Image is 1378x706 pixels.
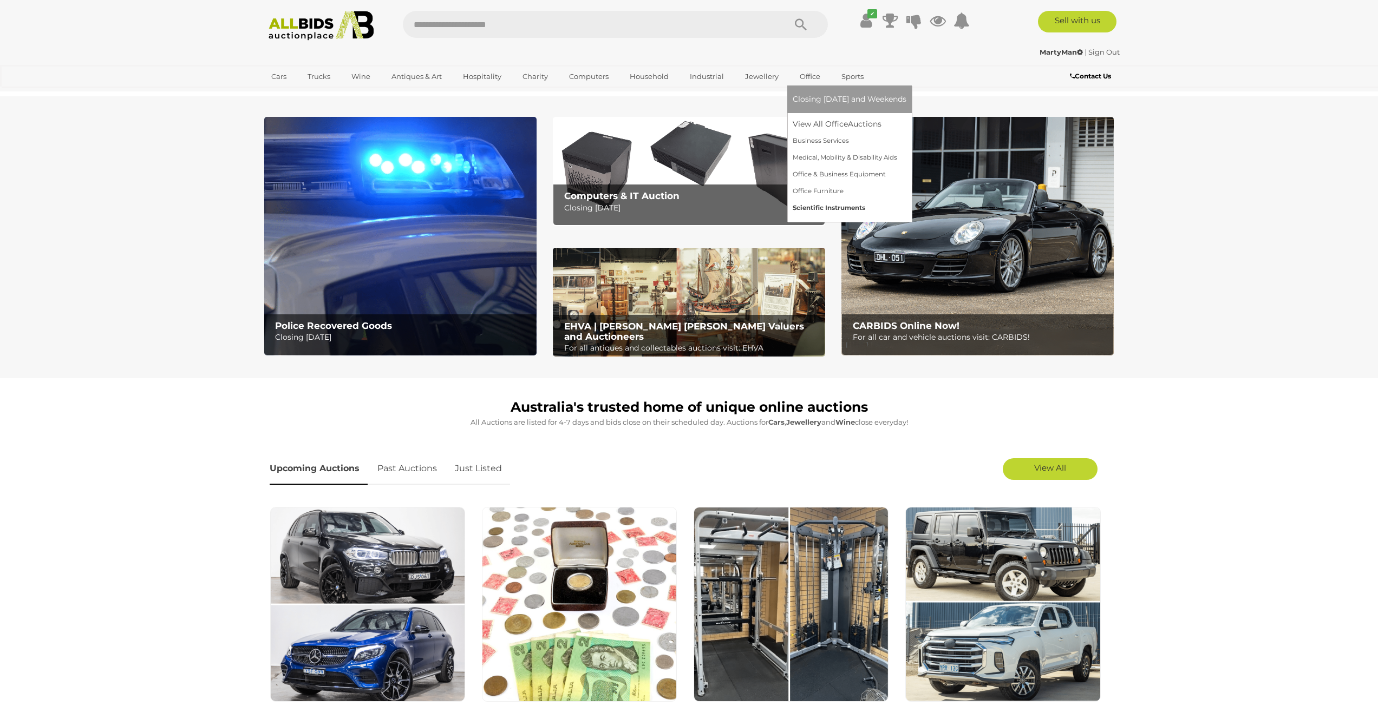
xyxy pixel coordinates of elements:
[1088,48,1120,56] a: Sign Out
[1070,72,1111,80] b: Contact Us
[264,85,355,103] a: [GEOGRAPHIC_DATA]
[1034,463,1066,473] span: View All
[553,248,825,357] a: EHVA | Evans Hastings Valuers and Auctioneers EHVA | [PERSON_NAME] [PERSON_NAME] Valuers and Auct...
[275,320,392,331] b: Police Recovered Goods
[270,453,368,485] a: Upcoming Auctions
[694,507,889,702] img: Gym Equipment
[482,507,677,702] img: Coins, Stamps & Banknotes
[841,117,1114,355] img: CARBIDS Online Now!
[1070,70,1114,82] a: Contact Us
[264,117,537,355] img: Police Recovered Goods
[553,117,825,226] a: Computers & IT Auction Computers & IT Auction Closing [DATE]
[841,117,1114,355] a: CARBIDS Online Now! CARBIDS Online Now! For all car and vehicle auctions visit: CARBIDS!
[786,418,821,426] strong: Jewellery
[515,68,555,85] a: Charity
[1040,48,1085,56] a: MartyMan
[369,453,445,485] a: Past Auctions
[738,68,786,85] a: Jewellery
[858,11,874,30] a: ✔
[1038,11,1116,32] a: Sell with us
[270,400,1109,415] h1: Australia's trusted home of unique online auctions
[834,68,871,85] a: Sports
[867,9,877,18] i: ✔
[263,11,380,41] img: Allbids.com.au
[564,341,819,355] p: For all antiques and collectables auctions visit: EHVA
[853,331,1108,344] p: For all car and vehicle auctions visit: CARBIDS!
[905,507,1100,702] img: Commercial and 4x4 Vehicles
[853,320,959,331] b: CARBIDS Online Now!
[683,68,731,85] a: Industrial
[553,117,825,226] img: Computers & IT Auction
[344,68,377,85] a: Wine
[1003,458,1098,480] a: View All
[564,190,680,201] b: Computers & IT Auction
[564,321,804,342] b: EHVA | [PERSON_NAME] [PERSON_NAME] Valuers and Auctioneers
[264,68,293,85] a: Cars
[835,418,855,426] strong: Wine
[564,201,819,215] p: Closing [DATE]
[623,68,676,85] a: Household
[562,68,616,85] a: Computers
[270,507,465,702] img: Premium and Prestige Cars
[301,68,337,85] a: Trucks
[447,453,510,485] a: Just Listed
[1040,48,1083,56] strong: MartyMan
[275,331,530,344] p: Closing [DATE]
[793,68,827,85] a: Office
[553,248,825,357] img: EHVA | Evans Hastings Valuers and Auctioneers
[270,416,1109,428] p: All Auctions are listed for 4-7 days and bids close on their scheduled day. Auctions for , and cl...
[264,117,537,355] a: Police Recovered Goods Police Recovered Goods Closing [DATE]
[384,68,449,85] a: Antiques & Art
[1085,48,1087,56] span: |
[768,418,785,426] strong: Cars
[774,11,828,38] button: Search
[456,68,508,85] a: Hospitality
